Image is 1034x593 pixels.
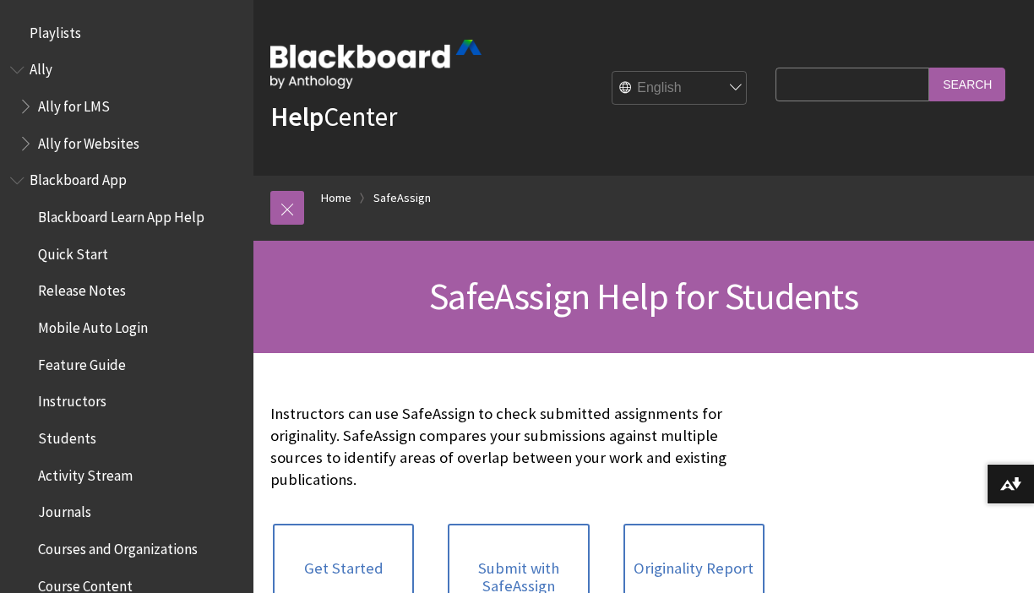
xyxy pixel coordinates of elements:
[38,461,133,484] span: Activity Stream
[38,277,126,300] span: Release Notes
[38,129,139,152] span: Ally for Websites
[270,403,767,492] p: Instructors can use SafeAssign to check submitted assignments for originality. SafeAssign compare...
[321,188,351,209] a: Home
[38,92,110,115] span: Ally for LMS
[270,100,324,133] strong: Help
[270,40,482,89] img: Blackboard by Anthology
[38,351,126,373] span: Feature Guide
[30,166,127,189] span: Blackboard App
[38,388,106,411] span: Instructors
[612,72,748,106] select: Site Language Selector
[30,19,81,41] span: Playlists
[38,203,204,226] span: Blackboard Learn App Help
[38,535,198,558] span: Courses and Organizations
[270,100,397,133] a: HelpCenter
[10,56,243,158] nav: Book outline for Anthology Ally Help
[929,68,1005,101] input: Search
[373,188,431,209] a: SafeAssign
[38,240,108,263] span: Quick Start
[429,273,858,319] span: SafeAssign Help for Students
[10,19,243,47] nav: Book outline for Playlists
[38,313,148,336] span: Mobile Auto Login
[30,56,52,79] span: Ally
[38,424,96,447] span: Students
[38,498,91,521] span: Journals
